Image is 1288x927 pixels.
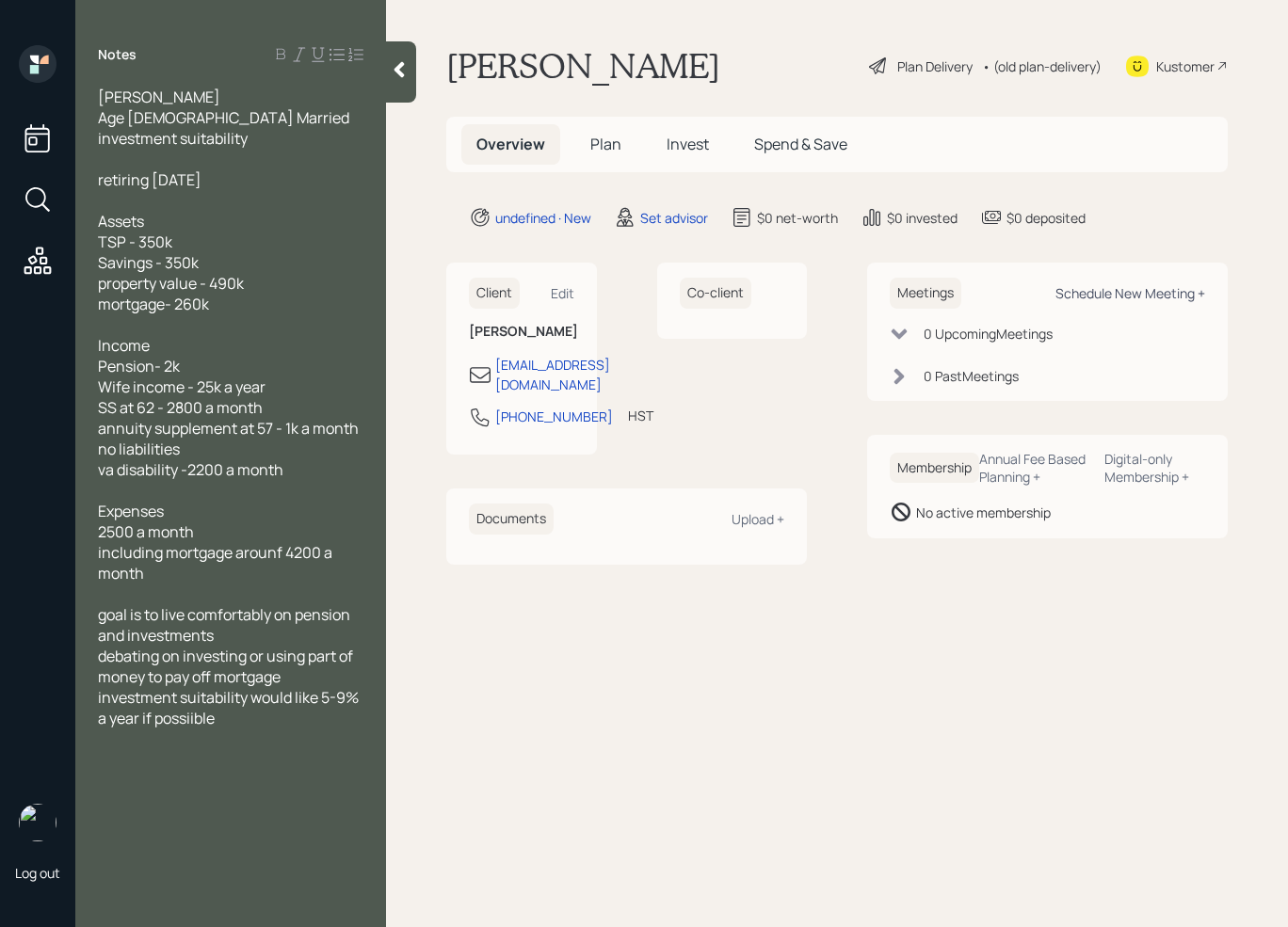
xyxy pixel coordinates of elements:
[667,134,709,154] span: Invest
[590,134,621,154] span: Plan
[1104,450,1205,486] div: Digital-only Membership +
[680,278,751,309] h6: Co-client
[979,450,1089,486] div: Annual Fee Based Planning +
[98,687,362,728] span: investment suitability would like 5-9% a year if possiible
[98,646,356,687] span: debating on investing or using part of money to pay off mortgage
[897,56,973,76] div: Plan Delivery
[1006,208,1086,228] div: $0 deposited
[495,407,613,426] div: [PHONE_NUMBER]
[890,453,979,484] h6: Membership
[98,439,180,459] span: no liabilities
[732,510,784,528] div: Upload +
[924,324,1053,344] div: 0 Upcoming Meeting s
[98,273,244,294] span: property value - 490k
[98,397,263,418] span: SS at 62 - 2800 a month
[98,604,353,646] span: goal is to live comfortably on pension and investments
[98,294,209,314] span: mortgage- 260k
[15,864,60,882] div: Log out
[98,376,266,397] span: Wife income - 25k a year
[98,335,150,356] span: Income
[628,406,653,425] div: HST
[98,459,283,480] span: va disability -2200 a month
[469,278,520,309] h6: Client
[98,418,359,439] span: annuity supplement at 57 - 1k a month
[495,208,591,228] div: undefined · New
[19,804,56,841] img: retirable_logo.png
[551,284,574,302] div: Edit
[98,169,201,190] span: retiring [DATE]
[98,128,248,149] span: investment suitability
[640,208,708,228] div: Set advisor
[924,366,1019,386] div: 0 Past Meeting s
[98,211,144,232] span: Assets
[754,134,847,154] span: Spend & Save
[1156,56,1215,76] div: Kustomer
[982,56,1102,76] div: • (old plan-delivery)
[469,324,574,340] h6: [PERSON_NAME]
[98,107,349,128] span: Age [DEMOGRAPHIC_DATA] Married
[446,45,720,87] h1: [PERSON_NAME]
[98,252,199,273] span: Savings - 350k
[890,278,961,309] h6: Meetings
[98,232,172,252] span: TSP - 350k
[98,87,220,107] span: [PERSON_NAME]
[98,356,180,376] span: Pension- 2k
[1055,284,1205,302] div: Schedule New Meeting +
[916,503,1051,522] div: No active membership
[98,521,194,542] span: 2500 a month
[476,134,545,154] span: Overview
[98,501,164,521] span: Expenses
[757,208,838,228] div: $0 net-worth
[98,45,137,64] label: Notes
[495,355,610,394] div: [EMAIL_ADDRESS][DOMAIN_NAME]
[887,208,958,228] div: $0 invested
[98,542,335,583] span: including mortgage arounf 4200 a month
[469,503,554,535] h6: Documents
